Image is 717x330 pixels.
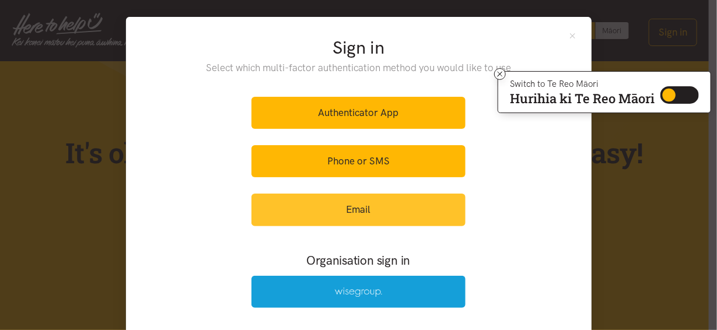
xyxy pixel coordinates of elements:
h2: Sign in [182,36,535,60]
p: Switch to Te Reo Māori [510,80,655,87]
img: Wise Group [335,287,383,297]
a: Phone or SMS [251,145,466,177]
h3: Organisation sign in [220,252,498,269]
a: Email [251,194,466,226]
button: Close [568,31,578,41]
p: Select which multi-factor authentication method you would like to use [182,60,535,76]
p: Hurihia ki Te Reo Māori [510,93,655,104]
a: Authenticator App [251,97,466,129]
